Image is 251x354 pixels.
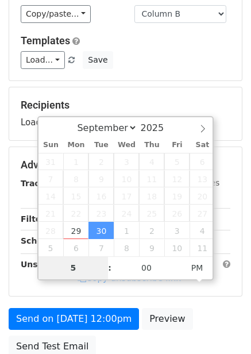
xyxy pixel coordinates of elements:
span: September 2, 2025 [88,153,114,170]
span: September 10, 2025 [114,170,139,187]
a: Send on [DATE] 12:00pm [9,308,139,330]
input: Hour [38,256,109,279]
input: Year [137,122,179,133]
span: Click to toggle [182,256,213,279]
input: Minute [111,256,182,279]
span: October 10, 2025 [164,239,190,256]
span: September 14, 2025 [38,187,64,205]
span: September 1, 2025 [63,153,88,170]
span: September 23, 2025 [88,205,114,222]
span: September 8, 2025 [63,170,88,187]
iframe: Chat Widget [194,299,251,354]
span: September 12, 2025 [164,170,190,187]
span: October 2, 2025 [139,222,164,239]
span: September 4, 2025 [139,153,164,170]
strong: Unsubscribe [21,260,77,269]
span: September 30, 2025 [88,222,114,239]
span: September 6, 2025 [190,153,215,170]
h5: Advanced [21,159,230,171]
span: September 16, 2025 [88,187,114,205]
span: October 9, 2025 [139,239,164,256]
span: September 24, 2025 [114,205,139,222]
a: Load... [21,51,65,69]
span: September 28, 2025 [38,222,64,239]
button: Save [83,51,113,69]
span: Mon [63,141,88,149]
span: October 11, 2025 [190,239,215,256]
span: Tue [88,141,114,149]
span: September 27, 2025 [190,205,215,222]
span: September 15, 2025 [63,187,88,205]
h5: Recipients [21,99,230,111]
span: October 5, 2025 [38,239,64,256]
span: Fri [164,141,190,149]
span: Wed [114,141,139,149]
span: September 25, 2025 [139,205,164,222]
div: Loading... [21,99,230,129]
span: October 8, 2025 [114,239,139,256]
span: October 4, 2025 [190,222,215,239]
a: Templates [21,34,70,47]
span: October 1, 2025 [114,222,139,239]
span: September 7, 2025 [38,170,64,187]
strong: Schedule [21,236,62,245]
span: Sun [38,141,64,149]
span: September 17, 2025 [114,187,139,205]
span: September 22, 2025 [63,205,88,222]
span: September 9, 2025 [88,170,114,187]
span: Thu [139,141,164,149]
strong: Filters [21,214,50,224]
span: September 3, 2025 [114,153,139,170]
a: Copy/paste... [21,5,91,23]
span: : [108,256,111,279]
span: October 7, 2025 [88,239,114,256]
span: September 20, 2025 [190,187,215,205]
span: September 13, 2025 [190,170,215,187]
span: September 18, 2025 [139,187,164,205]
a: Preview [142,308,192,330]
strong: Tracking [21,179,59,188]
span: Sat [190,141,215,149]
span: September 26, 2025 [164,205,190,222]
span: September 19, 2025 [164,187,190,205]
span: August 31, 2025 [38,153,64,170]
span: September 5, 2025 [164,153,190,170]
span: September 29, 2025 [63,222,88,239]
span: October 6, 2025 [63,239,88,256]
a: Copy unsubscribe link [78,273,181,283]
span: September 21, 2025 [38,205,64,222]
span: October 3, 2025 [164,222,190,239]
span: September 11, 2025 [139,170,164,187]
